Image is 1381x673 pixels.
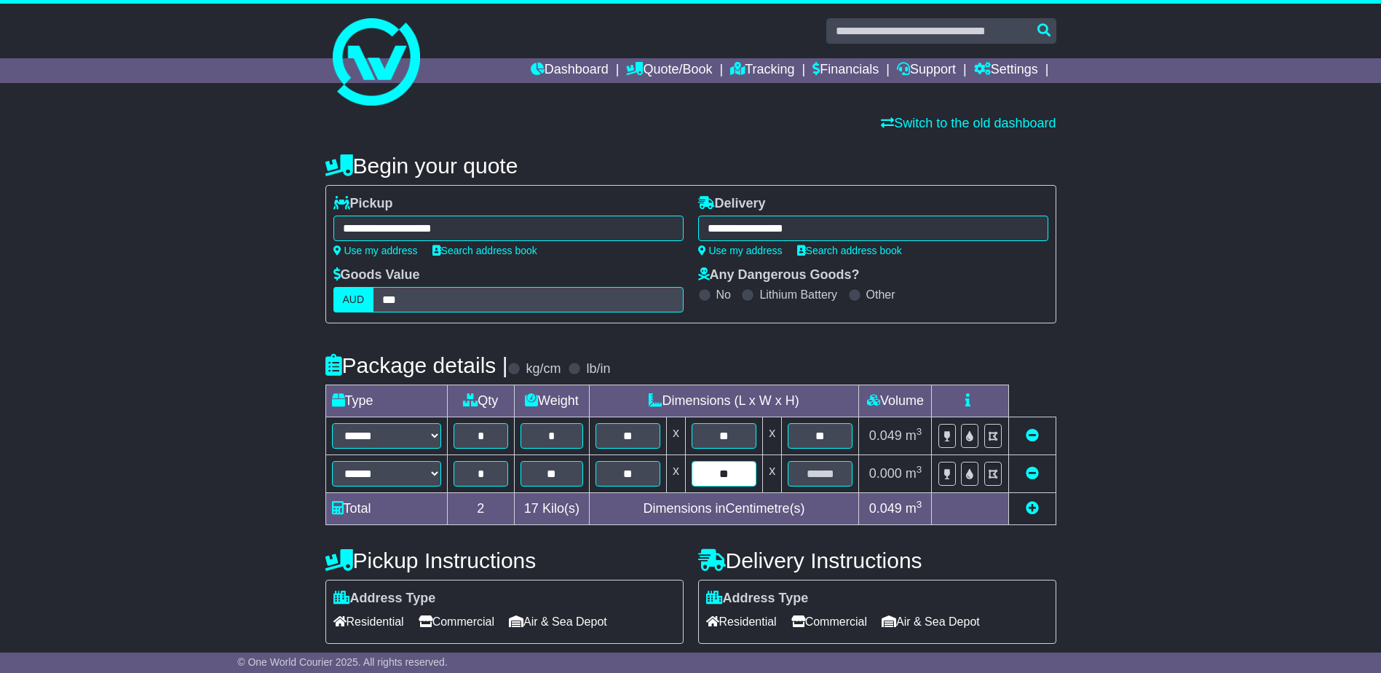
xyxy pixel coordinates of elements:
td: x [763,455,782,493]
td: Weight [515,385,590,417]
label: lb/in [586,361,610,377]
a: Search address book [432,245,537,256]
span: Residential [706,610,777,633]
label: No [716,288,731,302]
a: Search address book [797,245,902,256]
td: Volume [859,385,932,417]
span: Air & Sea Depot [882,610,980,633]
a: Use my address [698,245,783,256]
a: Tracking [730,58,794,83]
h4: Pickup Instructions [325,548,684,572]
label: Other [866,288,895,302]
td: Dimensions (L x W x H) [589,385,859,417]
span: 17 [524,501,539,516]
td: Qty [447,385,515,417]
h4: Package details | [325,353,508,377]
a: Add new item [1026,501,1039,516]
a: Support [897,58,956,83]
sup: 3 [917,499,922,510]
a: Use my address [333,245,418,256]
a: Settings [974,58,1038,83]
label: Goods Value [333,267,420,283]
td: Type [325,385,447,417]
label: Delivery [698,196,766,212]
label: kg/cm [526,361,561,377]
span: Air & Sea Depot [509,610,607,633]
a: Quote/Book [626,58,712,83]
a: Financials [812,58,879,83]
label: AUD [333,287,374,312]
sup: 3 [917,464,922,475]
label: Address Type [333,591,436,607]
td: x [666,417,685,455]
span: Commercial [419,610,494,633]
label: Pickup [333,196,393,212]
span: Residential [333,610,404,633]
td: 2 [447,493,515,525]
span: 0.000 [869,466,902,481]
td: Total [325,493,447,525]
td: x [666,455,685,493]
a: Dashboard [531,58,609,83]
td: Kilo(s) [515,493,590,525]
span: 0.049 [869,428,902,443]
label: Address Type [706,591,809,607]
td: x [763,417,782,455]
label: Lithium Battery [759,288,837,302]
h4: Delivery Instructions [698,548,1056,572]
span: m [906,428,922,443]
a: Remove this item [1026,466,1039,481]
h4: Begin your quote [325,154,1056,178]
span: Commercial [791,610,867,633]
span: m [906,466,922,481]
sup: 3 [917,426,922,437]
span: © One World Courier 2025. All rights reserved. [237,656,448,668]
a: Remove this item [1026,428,1039,443]
span: 0.049 [869,501,902,516]
span: m [906,501,922,516]
td: Dimensions in Centimetre(s) [589,493,859,525]
a: Switch to the old dashboard [881,116,1056,130]
label: Any Dangerous Goods? [698,267,860,283]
